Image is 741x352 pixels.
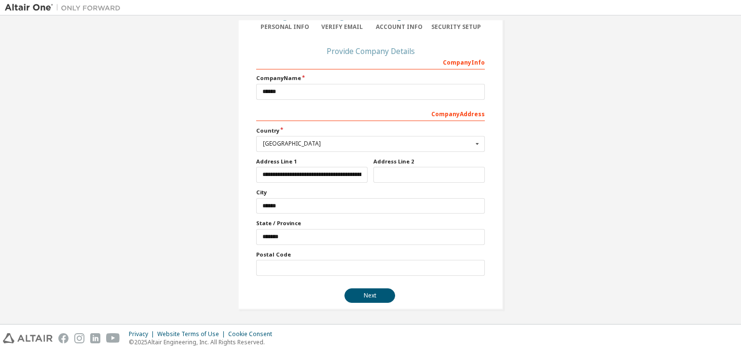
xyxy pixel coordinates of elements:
label: Address Line 2 [373,158,485,165]
label: State / Province [256,219,485,227]
div: Verify Email [314,23,371,31]
img: instagram.svg [74,333,84,343]
label: Postal Code [256,251,485,258]
div: Website Terms of Use [157,330,228,338]
label: Company Name [256,74,485,82]
img: altair_logo.svg [3,333,53,343]
label: Country [256,127,485,135]
label: Address Line 1 [256,158,368,165]
div: Company Info [256,54,485,69]
div: Company Address [256,106,485,121]
button: Next [344,288,395,303]
img: linkedin.svg [90,333,100,343]
div: Security Setup [428,23,485,31]
div: [GEOGRAPHIC_DATA] [263,141,473,147]
div: Account Info [370,23,428,31]
div: Provide Company Details [256,48,485,54]
div: Privacy [129,330,157,338]
img: youtube.svg [106,333,120,343]
div: Personal Info [256,23,314,31]
label: City [256,189,485,196]
p: © 2025 Altair Engineering, Inc. All Rights Reserved. [129,338,278,346]
div: Cookie Consent [228,330,278,338]
img: Altair One [5,3,125,13]
img: facebook.svg [58,333,69,343]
